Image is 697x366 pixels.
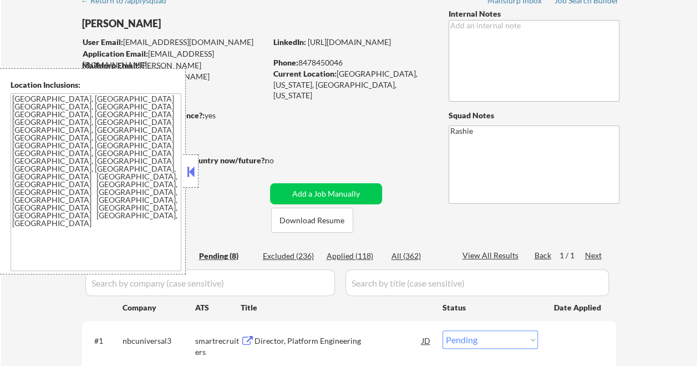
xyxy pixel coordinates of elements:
div: Next [585,250,603,261]
div: All (362) [391,250,447,262]
div: Pending (8) [199,250,255,262]
div: nbcuniversal3 [123,335,195,347]
div: [PERSON_NAME] [82,17,310,31]
strong: Application Email: [83,49,148,58]
div: Squad Notes [449,110,619,121]
strong: Current Location: [273,69,337,78]
div: #1 [94,335,114,347]
div: [PERSON_NAME][EMAIL_ADDRESS][PERSON_NAME][DOMAIN_NAME] [82,60,266,93]
div: JD [421,330,432,350]
strong: Mailslurp Email: [82,61,140,70]
div: Back [535,250,552,261]
div: Date Applied [554,302,603,313]
div: Director, Platform Engineering [255,335,422,347]
div: [GEOGRAPHIC_DATA], [US_STATE], [GEOGRAPHIC_DATA], [US_STATE] [273,68,430,101]
div: Status [442,297,538,317]
input: Search by title (case sensitive) [345,269,609,296]
a: [URL][DOMAIN_NAME] [308,37,391,47]
div: [EMAIL_ADDRESS][DOMAIN_NAME] [83,48,266,70]
div: smartrecruiters [195,335,241,357]
button: Download Resume [271,208,353,233]
button: Add a Job Manually [270,183,382,204]
div: [EMAIL_ADDRESS][DOMAIN_NAME] [83,37,266,48]
strong: User Email: [83,37,123,47]
div: View All Results [462,250,522,261]
strong: LinkedIn: [273,37,306,47]
div: Company [123,302,195,313]
div: Excluded (236) [263,250,318,262]
div: 1 / 1 [559,250,585,261]
div: 8478450046 [273,57,430,68]
div: Internal Notes [449,8,619,19]
div: no [265,155,297,166]
div: Title [241,302,432,313]
strong: Phone: [273,58,298,67]
input: Search by company (case sensitive) [85,269,335,296]
div: Location Inclusions: [11,79,181,91]
div: Applied (118) [327,250,382,262]
div: ATS [195,302,241,313]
